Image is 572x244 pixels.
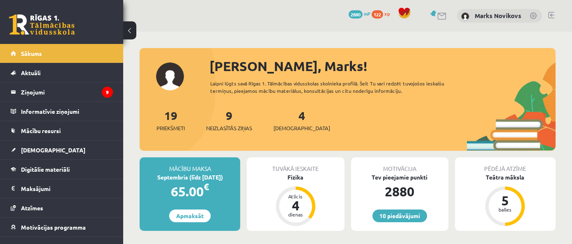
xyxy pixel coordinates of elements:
div: Tev pieejamie punkti [351,173,448,182]
span: Sākums [21,50,42,57]
div: dienas [283,212,308,217]
span: Digitālie materiāli [21,166,70,173]
a: Ziņojumi9 [11,83,113,101]
span: € [204,181,209,193]
div: 5 [493,194,517,207]
a: Apmaksāt [169,209,211,222]
div: Motivācija [351,157,448,173]
a: Digitālie materiāli [11,160,113,179]
div: [PERSON_NAME], Marks! [209,56,556,76]
span: [DEMOGRAPHIC_DATA] [273,124,330,132]
span: 122 [372,10,383,18]
div: Atlicis [283,194,308,199]
a: Atzīmes [11,198,113,217]
a: Mācību resursi [11,121,113,140]
span: Motivācijas programma [21,223,86,231]
div: Laipni lūgts savā Rīgas 1. Tālmācības vidusskolas skolnieka profilā. Šeit Tu vari redzēt tuvojošo... [210,80,460,94]
span: mP [364,10,370,17]
span: Priekšmeti [156,124,185,132]
div: 65.00 [140,182,240,201]
a: [DEMOGRAPHIC_DATA] [11,140,113,159]
legend: Informatīvie ziņojumi [21,102,113,121]
i: 9 [102,87,113,98]
span: 2880 [349,10,363,18]
a: Teātra māksla 5 balles [455,173,556,227]
div: Mācību maksa [140,157,240,173]
div: Pēdējā atzīme [455,157,556,173]
a: Motivācijas programma [11,218,113,237]
span: Atzīmes [21,204,43,212]
legend: Ziņojumi [21,83,113,101]
img: Marks Novikovs [461,12,469,21]
div: 4 [283,199,308,212]
a: 9Neizlasītās ziņas [206,108,252,132]
a: Sākums [11,44,113,63]
a: 4[DEMOGRAPHIC_DATA] [273,108,330,132]
a: Rīgas 1. Tālmācības vidusskola [9,14,75,35]
a: Aktuāli [11,63,113,82]
a: 10 piedāvājumi [372,209,427,222]
a: 2880 mP [349,10,370,17]
span: Aktuāli [21,69,41,76]
span: xp [384,10,390,17]
a: Maksājumi [11,179,113,198]
a: Informatīvie ziņojumi [11,102,113,121]
legend: Maksājumi [21,179,113,198]
a: Fizika Atlicis 4 dienas [247,173,344,227]
div: Teātra māksla [455,173,556,182]
div: Tuvākā ieskaite [247,157,344,173]
a: Marks Novikovs [475,12,521,20]
span: [DEMOGRAPHIC_DATA] [21,146,85,154]
div: Fizika [247,173,344,182]
span: Mācību resursi [21,127,61,134]
a: 19Priekšmeti [156,108,185,132]
div: balles [493,207,517,212]
div: Septembris (līdz [DATE]) [140,173,240,182]
a: 122 xp [372,10,394,17]
div: 2880 [351,182,448,201]
span: Neizlasītās ziņas [206,124,252,132]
